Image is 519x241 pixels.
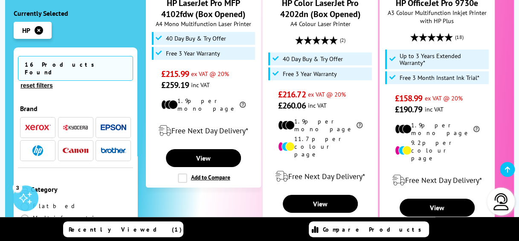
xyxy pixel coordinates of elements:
[20,104,131,112] div: Brand
[455,29,464,45] span: (18)
[384,168,490,192] div: modal_delivery
[101,124,126,130] img: Epson
[399,74,479,81] span: Free 3 Month Instant Ink Trial*
[31,185,131,193] div: Category
[63,221,183,237] a: Recently Viewed (1)
[23,144,53,156] button: HP
[395,121,479,137] li: 1.9p per mono page
[161,68,189,79] span: £215.99
[63,147,88,153] img: Canon
[278,135,362,158] li: 11.7p per colour page
[384,9,490,25] span: A3 Colour Multifunction Inkjet Printer with HP Plus
[395,93,423,104] span: £158.99
[33,202,78,209] span: Flatbed
[395,104,423,115] span: £190.79
[307,101,326,109] span: inc VAT
[161,79,189,91] span: £259.19
[278,100,306,111] span: £260.06
[323,226,426,233] span: Compare Products
[282,71,336,77] span: Free 3 Year Warranty
[283,195,358,213] a: View
[13,182,22,192] div: 3
[151,20,256,28] span: A4 Mono Multifunction Laser Printer
[267,20,373,28] span: A4 Colour Laser Printer
[63,124,88,130] img: Kyocera
[278,118,362,133] li: 1.9p per mono page
[25,124,51,130] img: Xerox
[309,221,429,237] a: Compare Products
[340,32,345,48] span: (2)
[267,165,373,188] div: modal_delivery
[60,144,91,156] button: Canon
[23,121,53,133] button: Xerox
[101,147,126,153] img: Brother
[166,50,220,57] span: Free 3 Year Warranty
[151,119,256,143] div: modal_delivery
[166,35,226,42] span: 40 Day Buy & Try Offer
[191,70,229,78] span: ex VAT @ 20%
[493,193,510,210] img: user-headset-light.svg
[60,121,91,133] button: Kyocera
[178,173,230,183] label: Add to Compare
[22,26,30,34] span: HP
[191,81,210,89] span: inc VAT
[98,144,129,156] button: Brother
[33,214,113,221] span: Multifunction
[399,53,487,66] span: Up to 3 Years Extended Warranty*
[98,121,129,133] button: Epson
[18,81,55,89] button: reset filters
[278,89,306,100] span: £216.72
[18,56,133,80] span: 16 Products Found
[14,9,137,17] div: Currently Selected
[32,145,43,156] img: HP
[400,199,475,217] a: View
[161,97,246,112] li: 1.9p per mono page
[424,105,443,113] span: inc VAT
[395,139,479,162] li: 9.2p per colour page
[282,56,342,62] span: 40 Day Buy & Try Offer
[69,226,182,233] span: Recently Viewed (1)
[307,90,345,98] span: ex VAT @ 20%
[424,94,462,102] span: ex VAT @ 20%
[166,149,241,167] a: View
